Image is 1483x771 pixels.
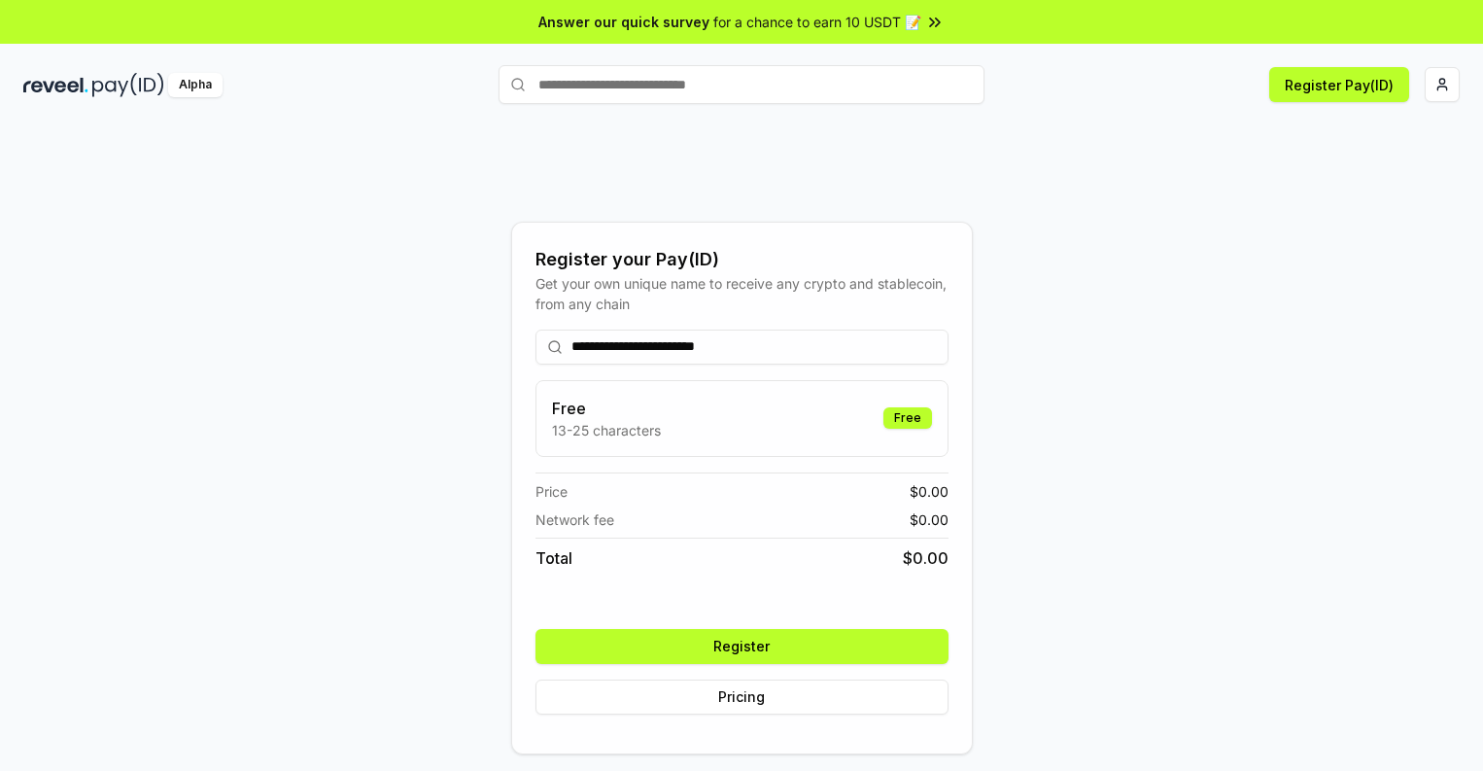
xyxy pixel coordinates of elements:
[1269,67,1409,102] button: Register Pay(ID)
[535,509,614,530] span: Network fee
[535,273,948,314] div: Get your own unique name to receive any crypto and stablecoin, from any chain
[92,73,164,97] img: pay_id
[535,481,568,502] span: Price
[535,680,948,715] button: Pricing
[910,509,948,530] span: $ 0.00
[903,546,948,570] span: $ 0.00
[910,481,948,502] span: $ 0.00
[23,73,88,97] img: reveel_dark
[535,629,948,664] button: Register
[713,12,921,32] span: for a chance to earn 10 USDT 📝
[552,420,661,440] p: 13-25 characters
[168,73,223,97] div: Alpha
[883,407,932,429] div: Free
[535,246,948,273] div: Register your Pay(ID)
[538,12,709,32] span: Answer our quick survey
[535,546,572,570] span: Total
[552,397,661,420] h3: Free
